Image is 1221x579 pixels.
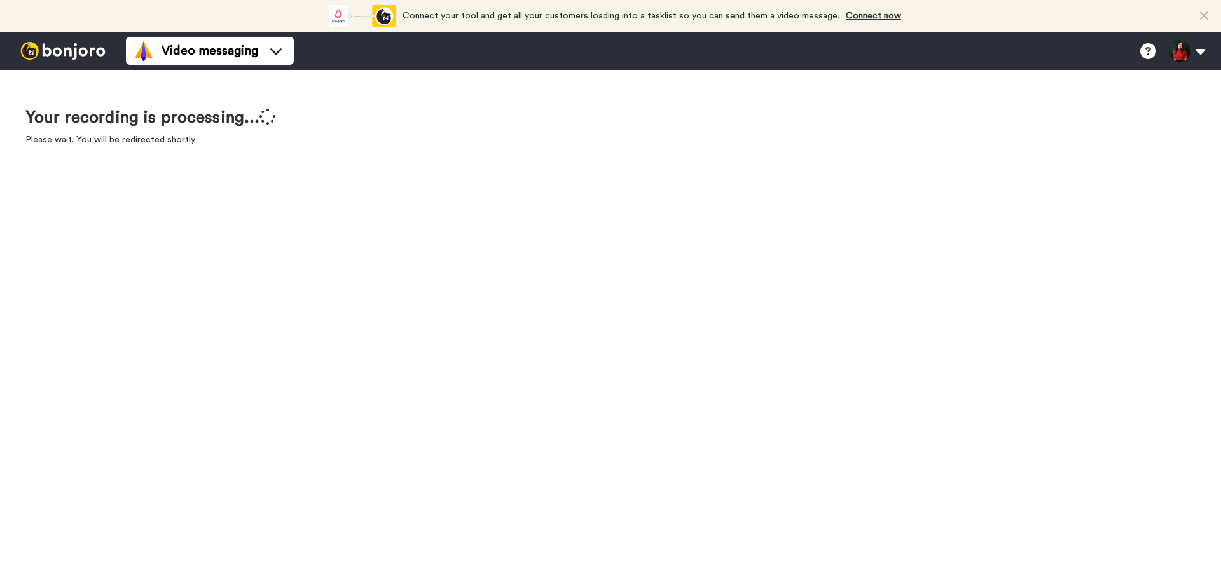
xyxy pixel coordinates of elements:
img: vm-color.svg [134,41,154,61]
span: Connect your tool and get all your customers loading into a tasklist so you can send them a video... [403,11,839,20]
h1: Your recording is processing... [25,108,276,127]
span: Video messaging [162,42,258,60]
a: Connect now [846,11,901,20]
div: animation [326,5,396,27]
p: Please wait. You will be redirected shortly. [25,133,276,146]
img: bj-logo-header-white.svg [15,42,111,60]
